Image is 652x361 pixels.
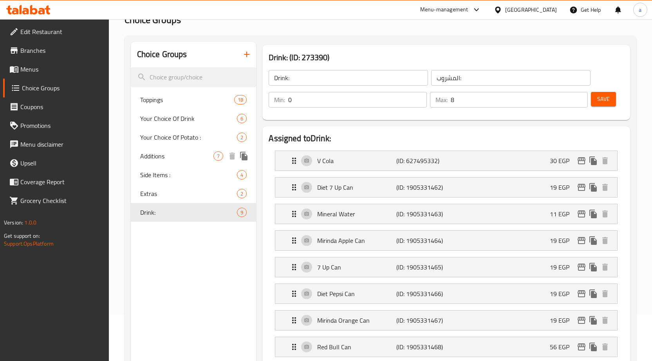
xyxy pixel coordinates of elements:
[550,289,576,298] p: 19 EGP
[131,165,256,184] div: Side Items :4
[317,262,396,272] p: 7 Up Can
[125,11,181,29] span: Choice Groups
[576,261,587,273] button: edit
[587,181,599,193] button: duplicate
[275,284,617,304] div: Expand
[550,183,576,192] p: 19 EGP
[20,102,103,111] span: Coupons
[275,151,617,171] div: Expand
[317,236,396,245] p: Mirinda Apple Can
[269,254,624,280] li: Expand
[576,181,587,193] button: edit
[576,341,587,353] button: edit
[550,209,576,219] p: 11 EGP
[226,150,238,162] button: delete
[237,189,247,198] div: Choices
[20,140,103,149] span: Menu disclaimer
[317,209,396,219] p: Mineral Water
[576,235,587,246] button: edit
[587,208,599,220] button: duplicate
[269,334,624,360] li: Expand
[3,41,109,60] a: Branches
[237,190,246,198] span: 2
[140,114,237,123] span: Your Choice Of Drink
[3,22,109,41] a: Edit Restaurant
[505,5,557,14] div: [GEOGRAPHIC_DATA]
[420,5,468,14] div: Menu-management
[20,46,103,55] span: Branches
[587,235,599,246] button: duplicate
[238,150,250,162] button: duplicate
[269,280,624,307] li: Expand
[235,96,246,104] span: 18
[4,217,23,228] span: Version:
[269,307,624,334] li: Expand
[20,121,103,130] span: Promotions
[317,316,396,325] p: Mirinda Orange Can
[269,227,624,254] li: Expand
[269,51,624,64] h3: Drink: (ID: 273390)
[587,155,599,167] button: duplicate
[550,236,576,245] p: 19 EGP
[576,208,587,220] button: edit
[140,189,237,198] span: Extras
[317,156,396,165] p: V Cola
[275,257,617,277] div: Expand
[131,128,256,147] div: Your Choice Of Potato :2
[131,67,256,87] input: search
[269,147,624,174] li: Expand
[587,261,599,273] button: duplicate
[20,27,103,36] span: Edit Restaurant
[214,153,223,160] span: 7
[599,261,611,273] button: delete
[213,151,223,161] div: Choices
[137,48,187,60] h2: Choice Groups
[4,239,54,249] a: Support.OpsPlatform
[550,342,576,352] p: 56 EGP
[140,208,237,217] span: Drink:
[3,97,109,116] a: Coupons
[237,115,246,122] span: 6
[550,262,576,272] p: 19 EGP
[275,204,617,224] div: Expand
[269,133,624,144] h2: Assigned to Drink:
[4,231,40,241] span: Get support on:
[234,95,247,104] div: Choices
[131,147,256,165] div: Additions7deleteduplicate
[20,177,103,187] span: Coverage Report
[22,83,103,93] span: Choice Groups
[3,191,109,210] a: Grocery Checklist
[587,288,599,300] button: duplicate
[599,288,611,300] button: delete
[599,181,611,193] button: delete
[591,92,616,106] button: Save
[269,174,624,201] li: Expand
[237,114,247,123] div: Choices
[317,342,396,352] p: Red Bull Can
[237,133,247,142] div: Choices
[140,151,214,161] span: Additions
[131,203,256,222] div: Drink:9
[20,65,103,74] span: Menus
[237,134,246,141] span: 2
[639,5,641,14] span: a
[599,314,611,326] button: delete
[576,155,587,167] button: edit
[140,95,235,104] span: Toppings
[576,314,587,326] button: edit
[20,158,103,168] span: Upsell
[3,116,109,135] a: Promotions
[24,217,36,228] span: 1.0.0
[317,289,396,298] p: Diet Pepsi Can
[599,155,611,167] button: delete
[275,337,617,357] div: Expand
[396,316,449,325] p: (ID: 1905331467)
[237,170,247,180] div: Choices
[396,289,449,298] p: (ID: 1905331466)
[3,79,109,97] a: Choice Groups
[550,156,576,165] p: 30 EGP
[131,184,256,203] div: Extras2
[599,235,611,246] button: delete
[237,171,246,179] span: 4
[131,90,256,109] div: Toppings18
